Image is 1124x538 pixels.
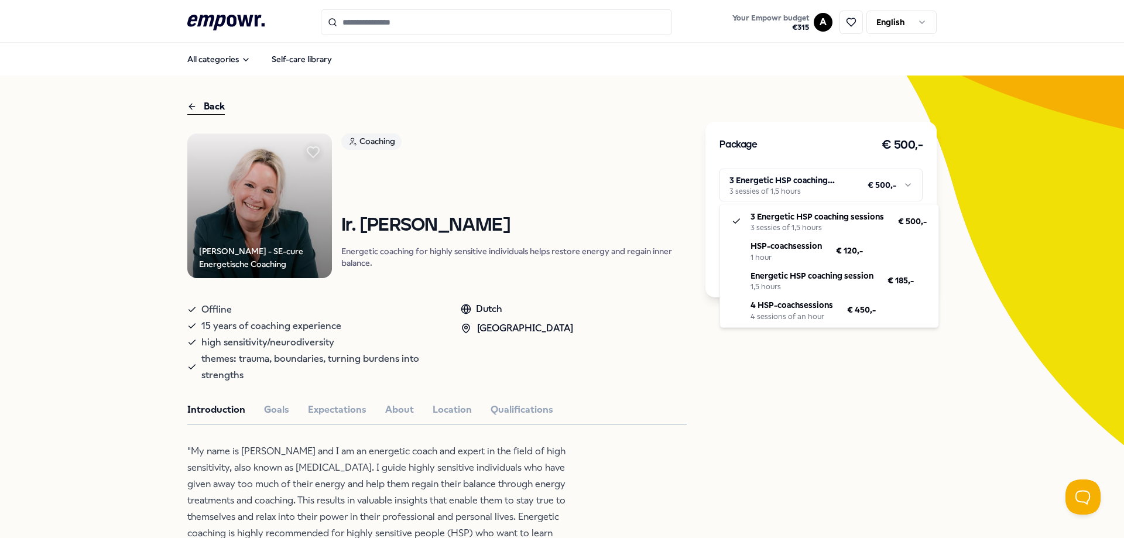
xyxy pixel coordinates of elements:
span: € 185,- [887,274,914,287]
p: 3 Energetic HSP coaching sessions [751,210,884,223]
p: 4 HSP-coachsessions [751,299,833,311]
div: 1,5 hours [751,282,873,292]
p: Energetic HSP coaching session [751,269,873,282]
p: HSP-coachsession [751,239,822,252]
span: € 500,- [898,215,927,228]
span: € 450,- [847,303,876,316]
div: 1 hour [751,253,822,262]
div: 4 sessions of an hour [751,312,833,321]
span: € 120,- [836,244,863,257]
div: 3 sessies of 1,5 hours [751,223,884,232]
